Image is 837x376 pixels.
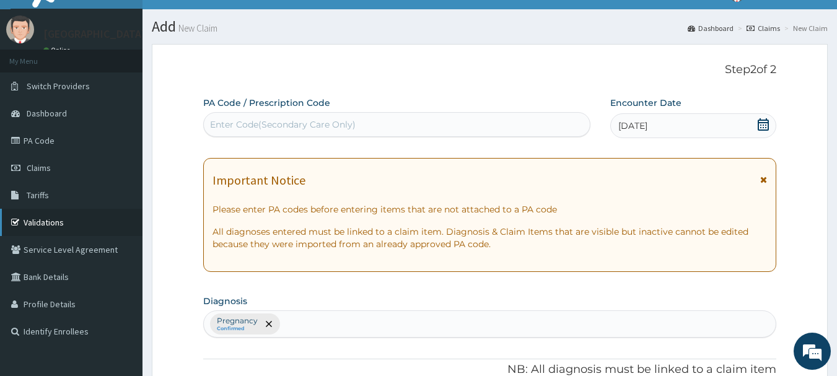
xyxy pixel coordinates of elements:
[64,69,208,85] div: Chat with us now
[6,247,236,291] textarea: Type your message and hit 'Enter'
[43,46,73,55] a: Online
[43,28,146,40] p: [GEOGRAPHIC_DATA]
[23,62,50,93] img: d_794563401_company_1708531726252_794563401
[213,203,768,216] p: Please enter PA codes before entering items that are not attached to a PA code
[152,19,828,35] h1: Add
[217,316,258,326] p: Pregnancy
[213,225,768,250] p: All diagnoses entered must be linked to a claim item. Diagnosis & Claim Items that are visible bu...
[27,108,67,119] span: Dashboard
[203,63,777,77] p: Step 2 of 2
[6,15,34,43] img: User Image
[27,190,49,201] span: Tariffs
[610,97,681,109] label: Encounter Date
[263,318,274,330] span: remove selection option
[688,23,734,33] a: Dashboard
[781,23,828,33] li: New Claim
[210,118,356,131] div: Enter Code(Secondary Care Only)
[747,23,780,33] a: Claims
[27,162,51,173] span: Claims
[203,295,247,307] label: Diagnosis
[176,24,217,33] small: New Claim
[72,110,171,235] span: We're online!
[27,81,90,92] span: Switch Providers
[217,326,258,332] small: Confirmed
[213,173,305,187] h1: Important Notice
[203,6,233,36] div: Minimize live chat window
[203,97,330,109] label: PA Code / Prescription Code
[618,120,647,132] span: [DATE]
